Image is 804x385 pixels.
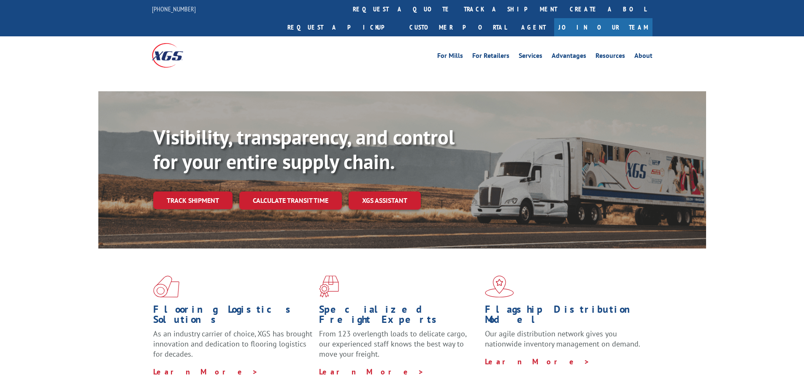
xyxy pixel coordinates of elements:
[485,304,644,329] h1: Flagship Distribution Model
[319,329,479,366] p: From 123 overlength loads to delicate cargo, our experienced staff knows the best way to move you...
[153,367,258,377] a: Learn More >
[472,52,509,62] a: For Retailers
[403,18,513,36] a: Customer Portal
[153,191,233,209] a: Track shipment
[281,18,403,36] a: Request a pickup
[634,52,652,62] a: About
[319,304,479,329] h1: Specialized Freight Experts
[513,18,554,36] a: Agent
[153,304,313,329] h1: Flooring Logistics Solutions
[319,367,424,377] a: Learn More >
[554,18,652,36] a: Join Our Team
[239,191,342,210] a: Calculate transit time
[596,52,625,62] a: Resources
[153,329,312,359] span: As an industry carrier of choice, XGS has brought innovation and dedication to flooring logistics...
[485,329,640,349] span: Our agile distribution network gives you nationwide inventory management on demand.
[485,276,514,298] img: xgs-icon-flagship-distribution-model-red
[349,191,421,210] a: XGS ASSISTANT
[552,52,586,62] a: Advantages
[153,276,179,298] img: xgs-icon-total-supply-chain-intelligence-red
[319,276,339,298] img: xgs-icon-focused-on-flooring-red
[437,52,463,62] a: For Mills
[152,5,196,13] a: [PHONE_NUMBER]
[153,124,455,175] b: Visibility, transparency, and control for your entire supply chain.
[485,357,590,366] a: Learn More >
[519,52,542,62] a: Services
